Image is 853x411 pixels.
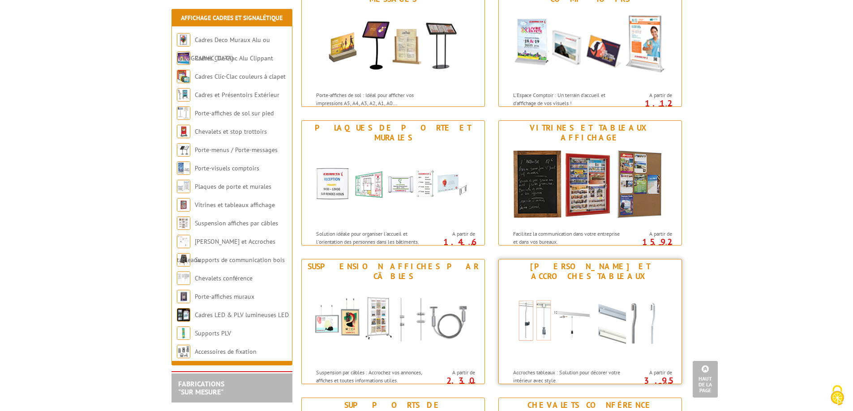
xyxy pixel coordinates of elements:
[177,143,190,157] img: Porte-menus / Porte-messages
[195,109,274,117] a: Porte-affiches de sol sur pied
[513,230,624,245] p: Facilitez la communication dans votre entreprise et dans vos bureaux.
[501,123,679,143] div: Vitrines et tableaux affichage
[328,6,458,87] img: Porte-menus / Porte-messages
[195,311,289,319] a: Cadres LED & PLV lumineuses LED
[195,164,259,172] a: Porte-visuels comptoirs
[177,326,190,340] img: Supports PLV
[622,239,672,250] p: 15.92 €
[181,14,283,22] a: Affichage Cadres et Signalétique
[195,72,286,81] a: Cadres Clic-Clac couleurs à clapet
[177,70,190,83] img: Cadres Clic-Clac couleurs à clapet
[195,182,271,191] a: Plaques de porte et murales
[513,91,624,106] p: L'Espace Comptoir : Un terrain d'accueil et d'affichage de vos visuels !
[310,284,476,364] img: Suspension affiches par câbles
[316,230,427,245] p: Solution idéale pour organiser l'accueil et l'orientation des personnes dans les bâtiments.
[195,219,278,227] a: Suspension affiches par câbles
[498,259,682,384] a: [PERSON_NAME] et Accroches tableaux Cimaises et Accroches tableaux Accroches tableaux : Solution ...
[177,271,190,285] img: Chevalets conférence
[304,123,482,143] div: Plaques de porte et murales
[626,230,672,237] span: A partir de
[177,33,190,47] img: Cadres Deco Muraux Alu ou Bois
[665,103,672,111] sup: HT
[177,308,190,322] img: Cadres LED & PLV lumineuses LED
[177,180,190,193] img: Plaques de porte et murales
[316,91,427,106] p: Porte-affiches de sol : Idéal pour afficher vos impressions A5, A4, A3, A2, A1, A0...
[507,284,673,364] img: Cimaises et Accroches tableaux
[301,120,485,246] a: Plaques de porte et murales Plaques de porte et murales Solution idéale pour organiser l'accueil ...
[665,242,672,250] sup: HT
[622,101,672,111] p: 1.12 €
[195,127,267,136] a: Chevalets et stop trottoirs
[195,292,254,301] a: Porte-affiches muraux
[177,290,190,303] img: Porte-affiches muraux
[622,378,672,389] p: 3.95 €
[693,361,718,398] a: Haut de la page
[468,242,475,250] sup: HT
[177,161,190,175] img: Porte-visuels comptoirs
[177,216,190,230] img: Suspension affiches par câbles
[468,381,475,388] sup: HT
[177,125,190,138] img: Chevalets et stop trottoirs
[195,201,275,209] a: Vitrines et tableaux affichage
[501,262,679,281] div: [PERSON_NAME] et Accroches tableaux
[177,235,190,248] img: Cimaises et Accroches tableaux
[177,198,190,212] img: Vitrines et tableaux affichage
[195,54,273,62] a: Cadres Clic-Clac Alu Clippant
[826,384,849,407] img: Cookies (fenêtre modale)
[425,239,475,250] p: 1.46 €
[507,6,673,87] img: Porte-visuels comptoirs
[177,36,270,62] a: Cadres Deco Muraux Alu ou [GEOGRAPHIC_DATA]
[301,259,485,384] a: Suspension affiches par câbles Suspension affiches par câbles Suspension par câbles : Accrochez v...
[195,146,278,154] a: Porte-menus / Porte-messages
[195,329,231,337] a: Supports PLV
[501,400,679,410] div: Chevalets conférence
[626,92,672,99] span: A partir de
[316,369,427,384] p: Suspension par câbles : Accrochez vos annonces, affiches et toutes informations utiles.
[513,369,624,384] p: Accroches tableaux : Solution pour décorer votre intérieur avec style.
[310,145,476,225] img: Plaques de porte et murales
[507,145,673,225] img: Vitrines et tableaux affichage
[498,120,682,246] a: Vitrines et tableaux affichage Vitrines et tableaux affichage Facilitez la communication dans vot...
[429,230,475,237] span: A partir de
[195,347,257,356] a: Accessoires de fixation
[429,369,475,376] span: A partir de
[177,88,190,102] img: Cadres et Présentoirs Extérieur
[425,378,475,389] p: 2.30 €
[195,274,253,282] a: Chevalets conférence
[177,345,190,358] img: Accessoires de fixation
[304,262,482,281] div: Suspension affiches par câbles
[177,237,275,264] a: [PERSON_NAME] et Accroches tableaux
[178,379,224,396] a: FABRICATIONS"Sur Mesure"
[822,381,853,411] button: Cookies (fenêtre modale)
[177,106,190,120] img: Porte-affiches de sol sur pied
[626,369,672,376] span: A partir de
[195,91,279,99] a: Cadres et Présentoirs Extérieur
[195,256,285,264] a: Supports de communication bois
[665,381,672,388] sup: HT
